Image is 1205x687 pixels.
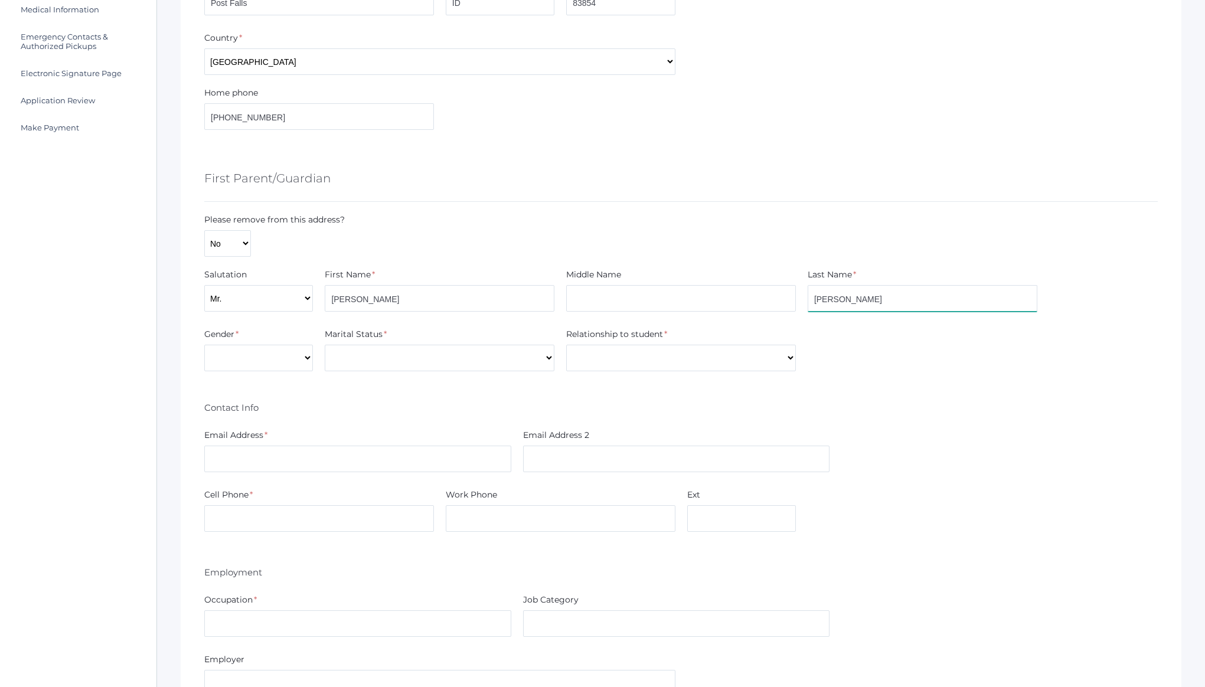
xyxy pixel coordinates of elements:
[204,87,258,99] label: Home phone
[204,269,247,281] label: Salutation
[808,269,852,281] label: Last Name
[21,5,99,14] span: Medical Information
[204,402,259,413] h6: Contact Info
[21,96,95,105] span: Application Review
[204,653,244,666] label: Employer
[204,214,345,226] label: Please remove from this address?
[523,429,589,441] label: Email Address 2
[204,32,238,44] label: Country
[566,328,663,341] label: Relationship to student
[204,567,262,578] h6: Employment
[325,269,371,281] label: First Name
[204,489,249,501] label: Cell Phone
[21,32,145,51] span: Emergency Contacts & Authorized Pickups
[325,328,383,341] label: Marital Status
[523,594,579,606] label: Job Category
[204,168,331,188] h5: First Parent/Guardian
[21,68,122,78] span: Electronic Signature Page
[204,328,234,341] label: Gender
[566,269,621,281] label: Middle Name
[204,429,263,441] label: Email Address
[687,489,700,501] label: Ext
[204,594,253,606] label: Occupation
[446,489,497,501] label: Work Phone
[21,123,79,132] span: Make Payment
